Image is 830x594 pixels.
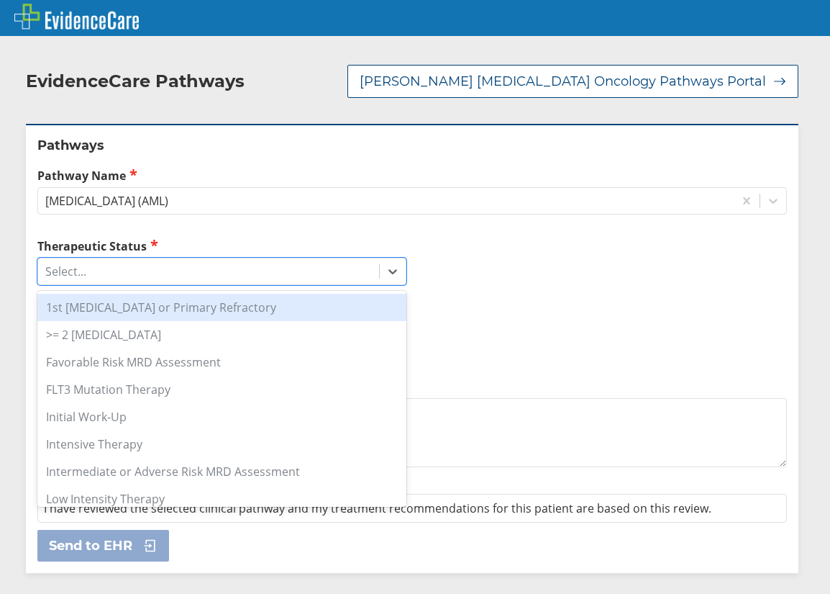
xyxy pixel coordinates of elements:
[45,193,168,209] div: [MEDICAL_DATA] (AML)
[45,264,86,279] div: Select...
[37,530,169,562] button: Send to EHR
[360,73,766,90] span: [PERSON_NAME] [MEDICAL_DATA] Oncology Pathways Portal
[347,65,798,98] button: [PERSON_NAME] [MEDICAL_DATA] Oncology Pathways Portal
[49,537,132,554] span: Send to EHR
[37,379,787,395] label: Additional Details
[37,238,406,254] label: Therapeutic Status
[37,485,406,513] div: Low Intensity Therapy
[37,431,406,458] div: Intensive Therapy
[44,500,711,516] span: I have reviewed the selected clinical pathway and my treatment recommendations for this patient a...
[14,4,139,30] img: EvidenceCare
[37,167,787,184] label: Pathway Name
[37,294,406,321] div: 1st [MEDICAL_DATA] or Primary Refractory
[37,348,406,376] div: Favorable Risk MRD Assessment
[37,458,406,485] div: Intermediate or Adverse Risk MRD Assessment
[37,137,787,154] h2: Pathways
[26,71,245,92] h2: EvidenceCare Pathways
[37,376,406,403] div: FLT3 Mutation Therapy
[37,403,406,431] div: Initial Work-Up
[37,321,406,348] div: >= 2 [MEDICAL_DATA]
